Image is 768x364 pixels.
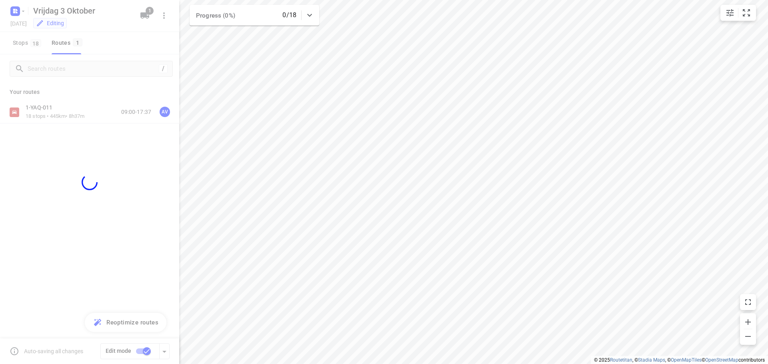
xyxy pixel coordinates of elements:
li: © 2025 , © , © © contributors [594,357,765,363]
div: small contained button group [720,5,756,21]
a: Stadia Maps [638,357,665,363]
p: 0/18 [282,10,296,20]
a: Routetitan [610,357,632,363]
button: Map settings [722,5,738,21]
a: OpenMapTiles [671,357,702,363]
span: Progress (0%) [196,12,235,19]
div: Progress (0%)0/18 [190,5,319,26]
button: Fit zoom [738,5,754,21]
a: OpenStreetMap [705,357,738,363]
